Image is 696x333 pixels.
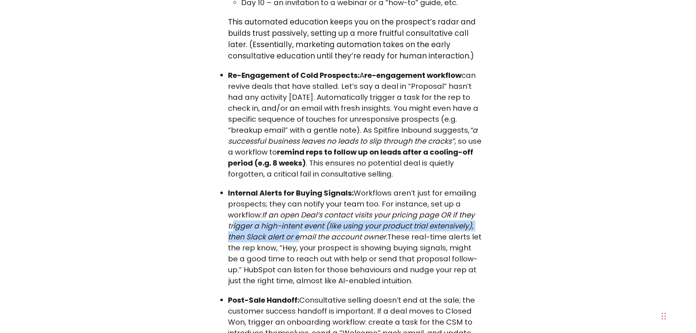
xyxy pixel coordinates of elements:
[228,210,475,242] em: If an open Deal’s contact visits your pricing page OR if they trigger a high-intent event (like u...
[228,70,360,80] strong: Re-Engagement of Cold Prospects:
[228,70,482,179] p: A can revive deals that have stalled. Let’s say a deal in “Proposal” hasn’t had any activity [DAT...
[228,188,482,286] p: Workflows aren’t just for emailing prospects; they can notify your team too. For instance, set up...
[662,305,666,327] div: Drag
[228,188,354,198] strong: Internal Alerts for Buying Signals:
[364,70,461,80] strong: re-engagement workflow
[228,295,299,305] strong: Post-Sale Handoff:
[228,16,476,61] span: This automated education keeps you on the prospect’s radar and builds trust passively, setting up...
[228,147,473,168] strong: remind reps to follow up on leads after a cooling-off period (e.g. 8 weeks)
[532,242,696,333] iframe: Chat Widget
[228,125,478,146] em: “a successful business leaves no leads to slip through the cracks”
